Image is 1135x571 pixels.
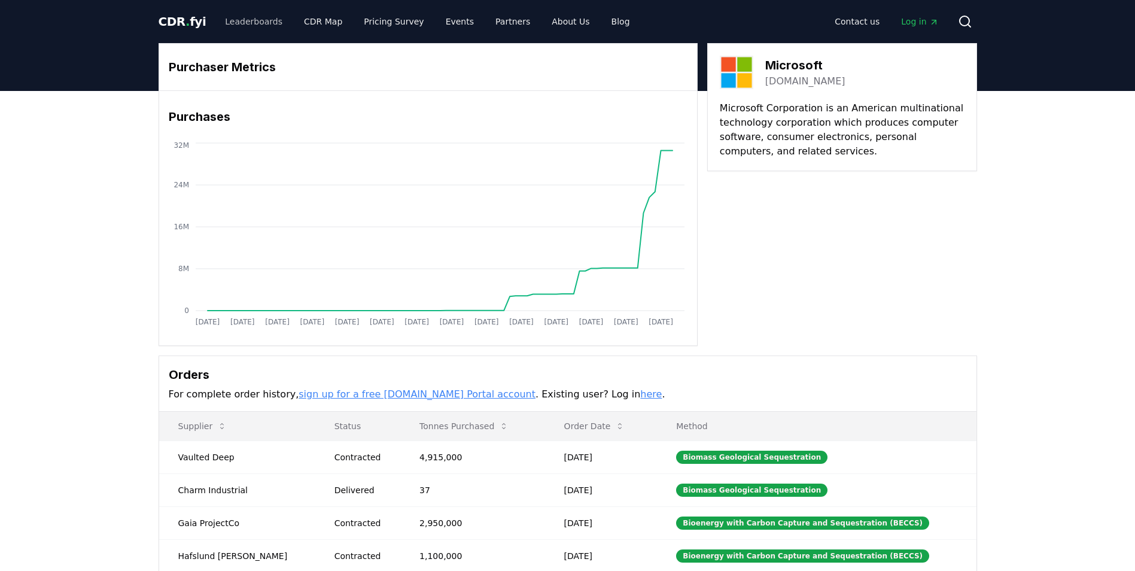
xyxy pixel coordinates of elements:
[159,473,315,506] td: Charm Industrial
[676,451,827,464] div: Biomass Geological Sequestration
[544,318,568,326] tspan: [DATE]
[400,473,545,506] td: 37
[555,414,635,438] button: Order Date
[676,549,929,563] div: Bioenergy with Carbon Capture and Sequestration (BECCS)
[545,506,658,539] td: [DATE]
[169,108,687,126] h3: Purchases
[404,318,429,326] tspan: [DATE]
[195,318,220,326] tspan: [DATE]
[720,101,964,159] p: Microsoft Corporation is an American multinational technology corporation which produces computer...
[174,223,189,231] tspan: 16M
[169,387,967,402] p: For complete order history, . Existing user? Log in .
[185,14,190,29] span: .
[299,388,535,400] a: sign up for a free [DOMAIN_NAME] Portal account
[334,318,359,326] tspan: [DATE]
[334,484,391,496] div: Delivered
[334,517,391,529] div: Contracted
[334,550,391,562] div: Contracted
[545,441,658,473] td: [DATE]
[300,318,324,326] tspan: [DATE]
[354,11,433,32] a: Pricing Survey
[174,181,189,189] tspan: 24M
[169,58,687,76] h3: Purchaser Metrics
[215,11,639,32] nav: Main
[676,484,827,497] div: Biomass Geological Sequestration
[159,441,315,473] td: Vaulted Deep
[825,11,889,32] a: Contact us
[891,11,948,32] a: Log in
[509,318,534,326] tspan: [DATE]
[159,14,206,29] span: CDR fyi
[400,506,545,539] td: 2,950,000
[602,11,640,32] a: Blog
[436,11,483,32] a: Events
[410,414,518,438] button: Tonnes Purchased
[370,318,394,326] tspan: [DATE]
[765,74,845,89] a: [DOMAIN_NAME]
[474,318,498,326] tspan: [DATE]
[649,318,673,326] tspan: [DATE]
[614,318,638,326] tspan: [DATE]
[265,318,290,326] tspan: [DATE]
[178,265,189,273] tspan: 8M
[439,318,464,326] tspan: [DATE]
[720,56,753,89] img: Microsoft-logo
[486,11,540,32] a: Partners
[169,366,967,384] h3: Orders
[334,451,391,463] div: Contracted
[667,420,966,432] p: Method
[545,473,658,506] td: [DATE]
[640,388,662,400] a: here
[230,318,254,326] tspan: [DATE]
[184,306,189,315] tspan: 0
[294,11,352,32] a: CDR Map
[825,11,948,32] nav: Main
[169,414,237,438] button: Supplier
[159,506,315,539] td: Gaia ProjectCo
[174,141,189,150] tspan: 32M
[325,420,391,432] p: Status
[676,517,929,530] div: Bioenergy with Carbon Capture and Sequestration (BECCS)
[400,441,545,473] td: 4,915,000
[159,13,206,30] a: CDR.fyi
[901,16,938,28] span: Log in
[215,11,292,32] a: Leaderboards
[542,11,599,32] a: About Us
[765,56,845,74] h3: Microsoft
[579,318,603,326] tspan: [DATE]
